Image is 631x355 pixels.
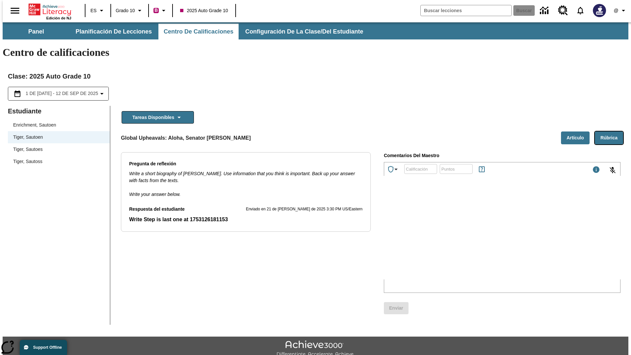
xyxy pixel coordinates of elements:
[8,155,110,168] div: Tiger, Sautoss
[440,160,473,177] input: Puntos: Solo puede asignar 25 puntos o menos.
[98,90,106,98] svg: Collapse Date Range Filter
[605,162,620,178] button: Haga clic para activar la función de reconocimiento de voz
[13,158,105,165] span: Tiger, Sautoss
[404,164,437,174] div: Calificación: Se permiten letras, números y los símbolos: %, +, -.
[610,5,631,16] button: Perfil/Configuración
[3,22,628,39] div: Subbarra de navegación
[554,2,572,19] a: Centro de recursos, Se abrirá en una pestaña nueva.
[129,216,362,224] p: Respuesta del estudiante
[3,5,96,11] body: Escribe tu respuesta aquí.
[8,106,110,116] p: Estudiante
[129,184,362,198] p: Write your answer below.
[154,6,158,14] span: B
[29,3,71,16] a: Portada
[384,163,403,176] button: Premio especial
[595,131,623,144] button: Rúbrica, Se abrirá en una pestaña nueva.
[592,166,600,175] div: Máximo 1000 caracteres Presiona Escape para desactivar la barra de herramientas y utiliza las tec...
[572,2,589,19] a: Notificaciones
[129,216,362,224] p: Write Step is last one at 1753126181153
[614,7,618,14] span: @
[8,131,110,143] div: Tiger, Sautoen
[440,164,473,174] div: Puntos: Solo puede asignar 25 puntos o menos.
[90,7,97,14] span: ES
[46,16,71,20] span: Edición de NJ
[5,1,25,20] button: Abrir el menú lateral
[384,152,620,159] p: Comentarios del maestro
[246,206,362,213] p: Enviado en 21 de [PERSON_NAME] de 2025 3:30 PM US/Eastern
[475,163,488,176] button: Reglas para ganar puntos y títulos epeciales, Se abrirá en una pestaña nueva.
[589,2,610,19] button: Escoja un nuevo avatar
[8,143,110,155] div: Tiger, Sautoes
[3,46,628,59] h1: Centro de calificaciones
[593,4,606,17] img: Avatar
[29,2,71,20] div: Portada
[122,111,194,124] button: Tareas disponibles
[3,24,369,39] div: Subbarra de navegación
[129,170,362,184] p: Write a short biography of [PERSON_NAME]. Use information that you think is important. Back up yo...
[87,5,108,16] button: Lenguaje: ES, Selecciona un idioma
[33,345,62,350] span: Support Offline
[129,206,185,213] p: Respuesta del estudiante
[11,90,106,98] button: Seleccione el intervalo de fechas opción del menú
[180,7,228,14] span: 2025 Auto Grade 10
[129,160,362,168] p: Pregunta de reflexión
[8,119,110,131] div: Enrichment, Sautoen
[561,131,590,144] button: Artículo, Se abrirá en una pestaña nueva.
[421,5,511,16] input: Buscar campo
[13,146,105,153] span: Tiger, Sautoes
[20,340,67,355] button: Support Offline
[113,5,146,16] button: Grado: Grado 10, Elige un grado
[536,2,554,20] a: Centro de información
[8,71,623,82] h2: Clase : 2025 Auto Grade 10
[121,134,251,142] p: Global Upheavals: Aloha, Senator [PERSON_NAME]
[13,134,105,141] span: Tiger, Sautoen
[3,24,69,39] button: Panel
[151,5,170,16] button: Boost El color de la clase es rojo violeta. Cambiar el color de la clase.
[240,24,368,39] button: Configuración de la clase/del estudiante
[404,160,437,177] input: Calificación: Se permiten letras, números y los símbolos: %, +, -.
[116,7,135,14] span: Grado 10
[26,90,98,97] span: 1 de [DATE] - 12 de sep de 2025
[13,122,105,129] span: Enrichment, Sautoen
[70,24,157,39] button: Planificación de lecciones
[158,24,239,39] button: Centro de calificaciones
